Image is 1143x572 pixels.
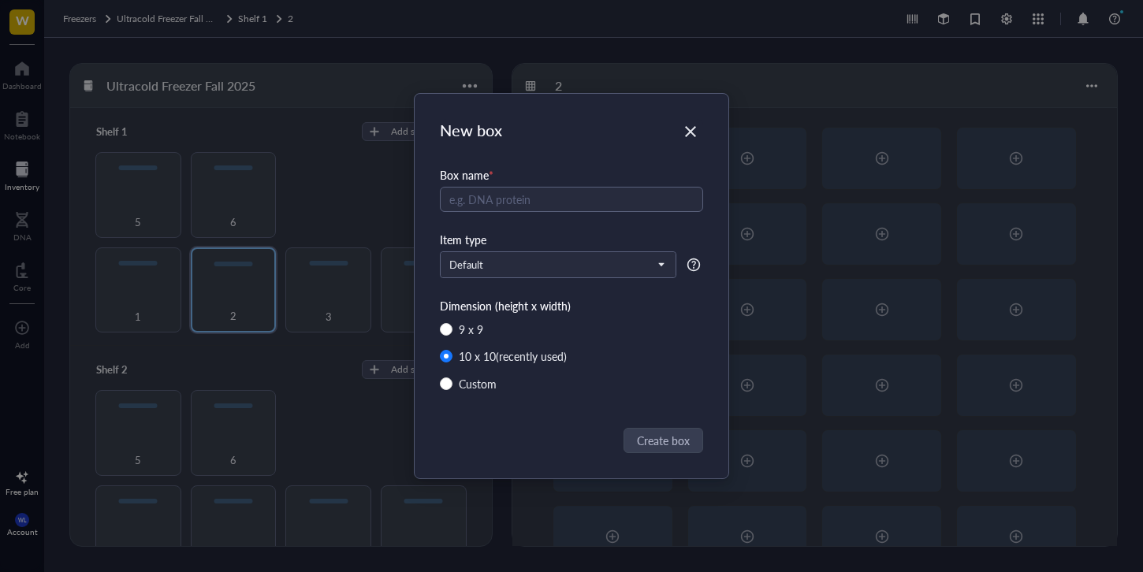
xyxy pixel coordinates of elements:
[678,122,703,141] span: Close
[459,375,497,392] div: Custom
[678,119,703,144] button: Close
[440,231,703,248] div: Item type
[459,347,567,365] div: 10 x 10 (recently used)
[459,321,483,338] div: 9 x 9
[624,428,703,453] button: Create box
[440,187,703,212] input: e.g. DNA protein
[440,119,703,141] div: New box
[449,258,664,272] span: Default
[440,166,703,184] div: Box name
[440,297,703,314] div: Dimension (height x width)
